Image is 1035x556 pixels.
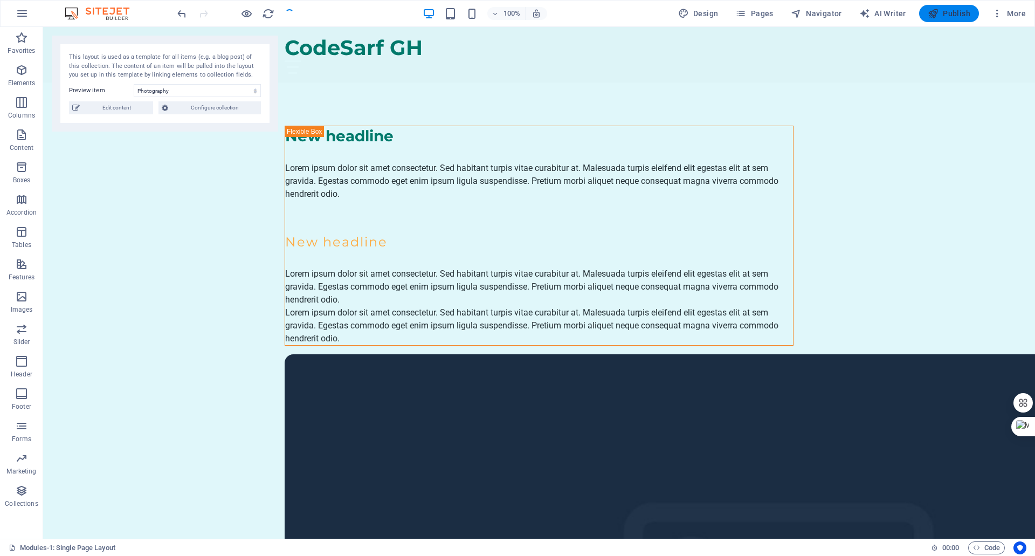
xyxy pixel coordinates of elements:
[674,5,723,22] div: Design (Ctrl+Alt+Y)
[176,8,188,20] i: Undo: Insert preset assets (Ctrl+Z)
[942,541,959,554] span: 00 00
[11,305,33,314] p: Images
[735,8,773,19] span: Pages
[503,7,521,20] h6: 100%
[1013,541,1026,554] button: Usercentrics
[8,79,36,87] p: Elements
[674,5,723,22] button: Design
[855,5,910,22] button: AI Writer
[973,541,1000,554] span: Code
[786,5,846,22] button: Navigator
[931,541,960,554] h6: Session time
[10,143,33,152] p: Content
[859,8,906,19] span: AI Writer
[5,499,38,508] p: Collections
[13,176,31,184] p: Boxes
[6,467,36,476] p: Marketing
[919,5,979,22] button: Publish
[69,84,134,97] label: Preview item
[678,8,719,19] span: Design
[240,7,253,20] button: Click here to leave preview mode and continue editing
[9,273,34,282] p: Features
[83,101,150,114] span: Edit content
[731,5,777,22] button: Pages
[791,8,842,19] span: Navigator
[6,208,37,217] p: Accordion
[261,7,274,20] button: reload
[487,7,526,20] button: 100%
[158,101,261,114] button: Configure collection
[532,9,541,18] i: On resize automatically adjust zoom level to fit chosen device.
[69,101,153,114] button: Edit content
[62,7,143,20] img: Editor Logo
[171,101,258,114] span: Configure collection
[12,402,31,411] p: Footer
[9,541,115,554] a: Click to cancel selection. Double-click to open Pages
[950,544,951,552] span: :
[968,541,1005,554] button: Code
[992,8,1026,19] span: More
[988,5,1030,22] button: More
[11,370,32,379] p: Header
[8,46,35,55] p: Favorites
[13,338,30,346] p: Slider
[262,8,274,20] i: Reload page
[8,111,35,120] p: Columns
[69,53,261,80] div: This layout is used as a template for all items (e.g. a blog post) of this collection. The conten...
[12,241,31,249] p: Tables
[175,7,188,20] button: undo
[928,8,970,19] span: Publish
[12,435,31,443] p: Forms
